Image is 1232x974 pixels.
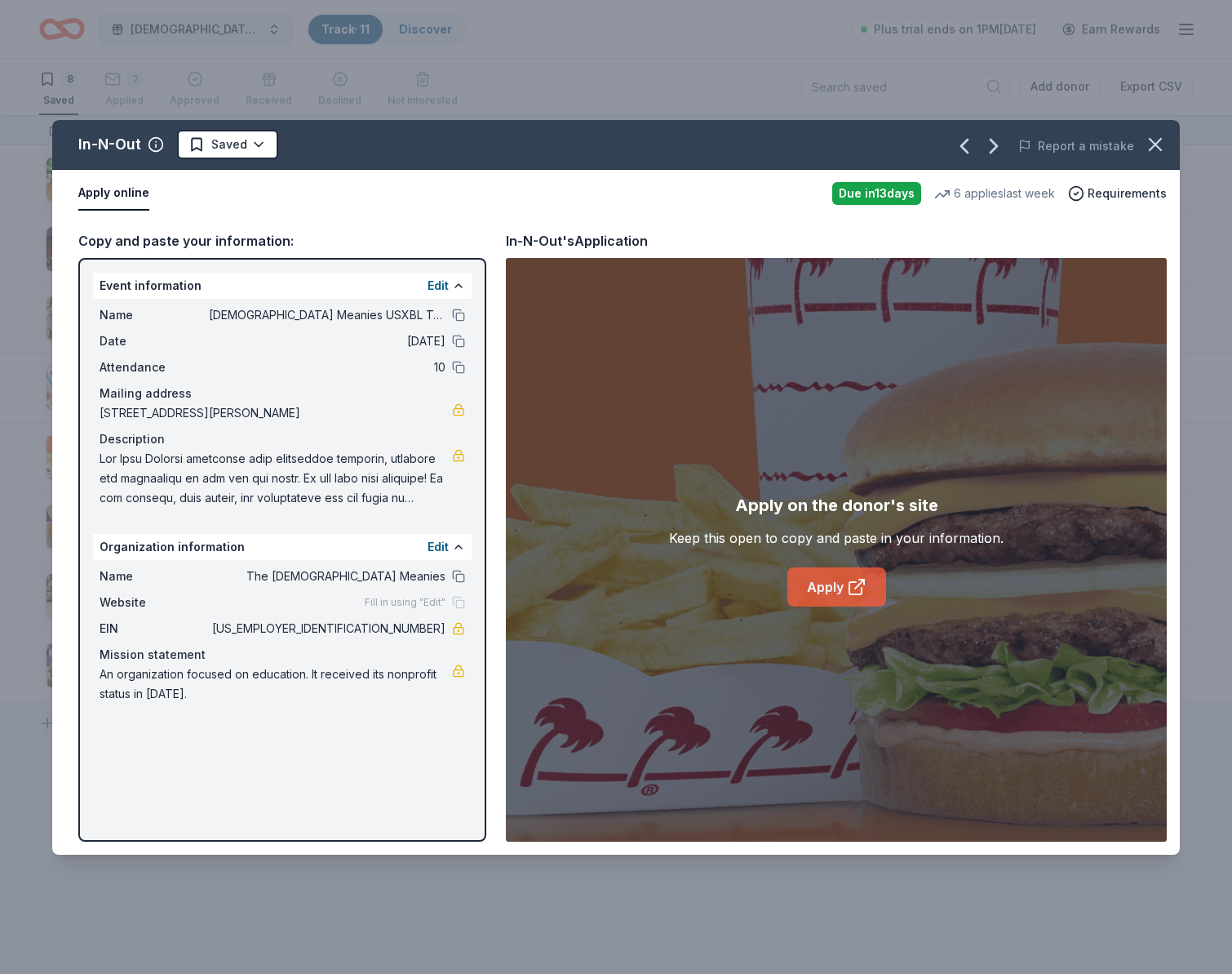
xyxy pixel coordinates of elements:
[93,534,472,560] div: Organization information
[100,384,465,403] div: Mailing address
[100,645,465,665] div: Mission statement
[78,230,486,251] div: Copy and paste your information:
[100,331,209,351] span: Date
[506,230,648,251] div: In-N-Out's Application
[1068,184,1167,203] button: Requirements
[1018,136,1134,156] button: Report a mistake
[735,492,938,518] div: Apply on the donor's site
[428,537,449,557] button: Edit
[100,567,209,586] span: Name
[832,182,921,205] div: Due in 13 days
[209,567,445,586] span: The [DEMOGRAPHIC_DATA] Meanies
[209,305,445,325] span: [DEMOGRAPHIC_DATA] Meanies USXBL Tournament
[365,596,445,609] span: Fill in using "Edit"
[100,358,209,377] span: Attendance
[934,184,1055,203] div: 6 applies last week
[78,176,149,211] button: Apply online
[669,528,1004,548] div: Keep this open to copy and paste in your information.
[177,130,278,159] button: Saved
[100,665,452,704] span: An organization focused on education. It received its nonprofit status in [DATE].
[211,135,247,154] span: Saved
[93,273,472,299] div: Event information
[100,429,465,449] div: Description
[100,593,209,612] span: Website
[100,305,209,325] span: Name
[209,358,445,377] span: 10
[209,331,445,351] span: [DATE]
[787,567,886,607] a: Apply
[428,276,449,296] button: Edit
[1088,184,1167,203] span: Requirements
[100,619,209,638] span: EIN
[209,619,445,638] span: [US_EMPLOYER_IDENTIFICATION_NUMBER]
[100,449,452,508] span: Lor Ipsu Dolorsi ametconse adip elitseddoe temporin, utlabore etd magnaaliqu en adm ven qui nostr...
[78,131,141,158] div: In-N-Out
[100,403,452,423] span: [STREET_ADDRESS][PERSON_NAME]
